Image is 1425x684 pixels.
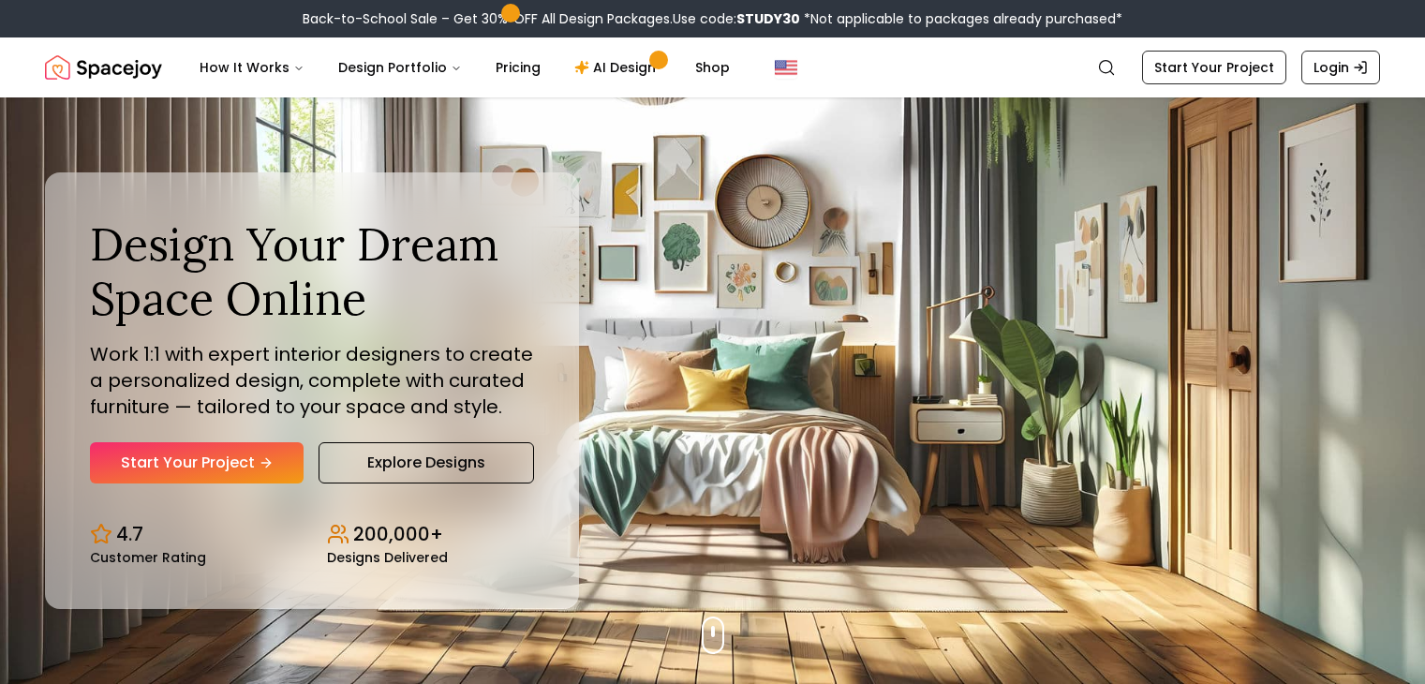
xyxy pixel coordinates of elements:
p: 200,000+ [353,521,443,547]
a: Explore Designs [319,442,534,483]
a: AI Design [559,49,676,86]
a: Start Your Project [90,442,304,483]
a: Spacejoy [45,49,162,86]
a: Start Your Project [1142,51,1286,84]
img: Spacejoy Logo [45,49,162,86]
nav: Global [45,37,1380,97]
button: How It Works [185,49,319,86]
span: *Not applicable to packages already purchased* [800,9,1122,28]
nav: Main [185,49,745,86]
small: Designs Delivered [327,551,448,564]
div: Back-to-School Sale – Get 30% OFF All Design Packages. [303,9,1122,28]
a: Pricing [481,49,556,86]
span: Use code: [673,9,800,28]
h1: Design Your Dream Space Online [90,217,534,325]
a: Shop [680,49,745,86]
button: Design Portfolio [323,49,477,86]
p: Work 1:1 with expert interior designers to create a personalized design, complete with curated fu... [90,341,534,420]
p: 4.7 [116,521,143,547]
small: Customer Rating [90,551,206,564]
div: Design stats [90,506,534,564]
b: STUDY30 [736,9,800,28]
a: Login [1301,51,1380,84]
img: United States [775,56,797,79]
